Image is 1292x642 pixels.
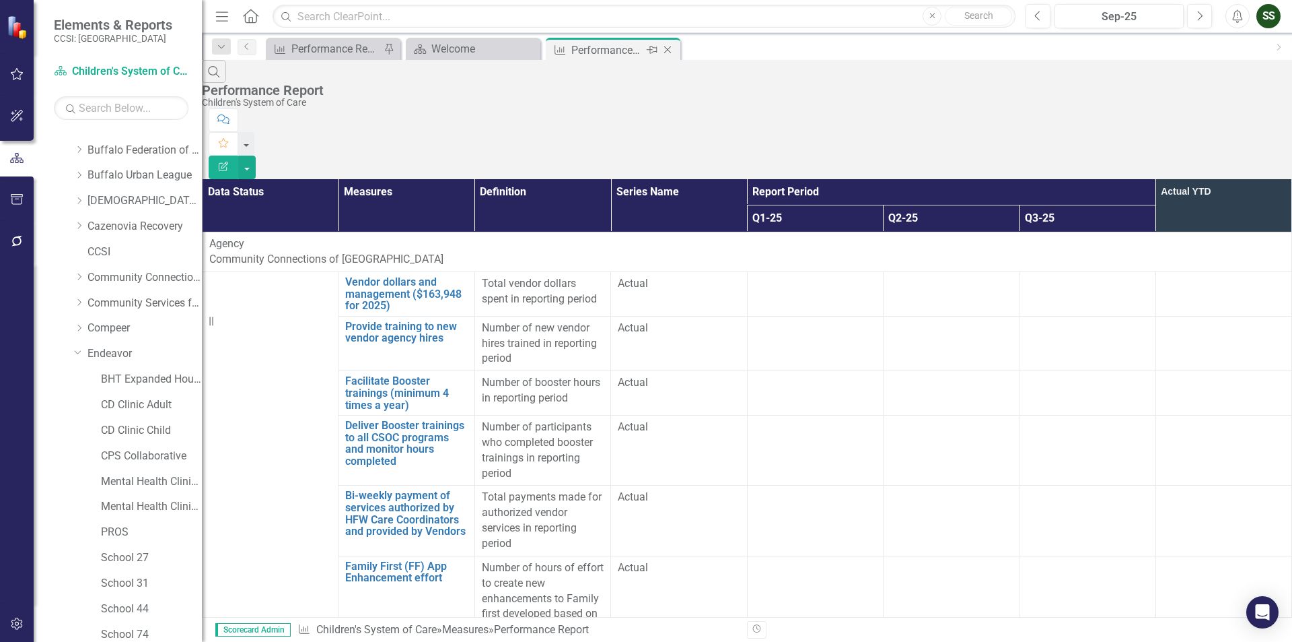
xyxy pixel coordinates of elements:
td: Double-Click to Edit [611,316,747,371]
div: Children's System of Care [202,98,1285,108]
button: Sep-25 [1054,4,1184,28]
a: Bi-weekly payment of services authorized by HFW Care Coordinators and provided by Vendors [345,490,467,537]
td: Double-Click to Edit [1019,371,1155,416]
span: Actual [618,375,740,391]
a: CPS Collaborative [101,449,202,464]
td: Double-Click to Edit [203,232,1292,272]
div: Performance Report [291,40,380,57]
div: Performance Report [494,623,589,636]
td: Double-Click to Edit [747,416,883,486]
span: Actual [618,276,740,292]
a: Buffalo Federation of Neighborhood Centers [87,143,202,158]
td: Double-Click to Edit [611,416,747,486]
a: Measures [442,623,489,636]
div: Agency [209,236,1285,252]
div: Sep-25 [1059,9,1179,25]
a: Endeavor [87,346,202,362]
td: Double-Click to Edit [883,416,1019,486]
td: Double-Click to Edit [883,371,1019,416]
a: School 31 [101,576,202,591]
td: Double-Click to Edit [611,371,747,416]
a: Vendor dollars and management ($163,948 for 2025) [345,276,467,312]
a: Mental Health Clinic Adult [101,474,202,490]
div: » » [297,622,737,638]
a: Provide training to new vendor agency hires [345,321,467,344]
a: Deliver Booster trainings to all CSOC programs and monitor hours completed [345,420,467,467]
td: Double-Click to Edit [747,371,883,416]
td: Double-Click to Edit [474,316,610,371]
p: Total vendor dollars spent in reporting period [482,276,604,307]
a: CCSI [87,245,202,260]
a: Buffalo Urban League [87,168,202,183]
span: Actual [618,321,740,336]
a: CD Clinic Adult [101,397,202,413]
p: Number of participants who completed booster trainings in reporting period [482,420,604,481]
span: Actual [618,560,740,576]
td: Double-Click to Edit [1019,486,1155,556]
a: CD Clinic Child [101,423,202,439]
td: Double-Click to Edit Right Click for Context Menu [338,316,474,371]
td: Double-Click to Edit [747,272,883,317]
td: Double-Click to Edit [1019,416,1155,486]
p: Community Connections of [GEOGRAPHIC_DATA] [209,252,1285,267]
button: SS [1256,4,1281,28]
a: Community Connections of [GEOGRAPHIC_DATA] [87,270,202,286]
td: Double-Click to Edit Right Click for Context Menu [338,272,474,317]
small: CCSI: [GEOGRAPHIC_DATA] [54,33,172,44]
td: Double-Click to Edit [1019,272,1155,317]
a: Welcome [409,40,537,57]
div: Open Intercom Messenger [1246,596,1279,629]
div: Performance Report [571,42,643,59]
button: Search [945,7,1012,26]
p: Total payments made for authorized vendor services in reporting period [482,490,604,551]
a: Cazenovia Recovery [87,219,202,234]
td: Double-Click to Edit [474,371,610,416]
td: Double-Click to Edit Right Click for Context Menu [338,486,474,556]
td: Double-Click to Edit Right Click for Context Menu [338,371,474,416]
span: Actual [618,490,740,505]
td: Double-Click to Edit [474,486,610,556]
a: Children's System of Care [316,623,437,636]
td: Double-Click to Edit [747,486,883,556]
td: Double-Click to Edit [883,486,1019,556]
td: Double-Click to Edit [1019,316,1155,371]
p: Number of booster hours in reporting period [482,375,604,406]
td: Double-Click to Edit [883,272,1019,317]
span: Scorecard Admin [215,623,291,637]
a: School 44 [101,602,202,617]
p: Number of new vendor hires trained in reporting period [482,321,604,367]
img: ClearPoint Strategy [5,14,31,40]
a: Community Services for Every1, Inc. [87,296,202,311]
a: Family First (FF) App Enhancement effort [345,560,467,584]
td: Double-Click to Edit [611,486,747,556]
a: Performance Report [269,40,380,57]
span: Elements & Reports [54,17,172,33]
a: School 27 [101,550,202,566]
div: Welcome [431,40,537,57]
a: PROS [101,525,202,540]
a: Mental Health Clinic Child [101,499,202,515]
a: Facilitate Booster trainings (minimum 4 times a year) [345,375,467,411]
td: Double-Click to Edit [474,416,610,486]
span: Actual [618,420,740,435]
td: Double-Click to Edit [883,316,1019,371]
td: Double-Click to Edit [474,272,610,317]
a: [DEMOGRAPHIC_DATA] Charities of [GEOGRAPHIC_DATA] [87,193,202,209]
span: Search [964,10,993,21]
a: Children's System of Care [54,64,188,79]
input: Search Below... [54,96,188,120]
a: BHT Expanded Hours [101,372,202,387]
input: Search ClearPoint... [273,5,1015,28]
td: Double-Click to Edit [747,316,883,371]
a: Compeer [87,321,202,336]
td: Double-Click to Edit [611,272,747,317]
div: Performance Report [202,83,1285,98]
td: Double-Click to Edit Right Click for Context Menu [338,416,474,486]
